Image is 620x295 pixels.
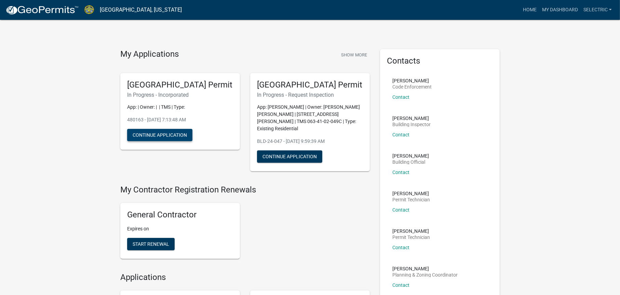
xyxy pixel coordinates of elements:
[127,92,233,98] h6: In Progress - Incorporated
[392,272,458,277] p: Planning & Zoning Coordinator
[100,4,182,16] a: [GEOGRAPHIC_DATA], [US_STATE]
[392,282,409,288] a: Contact
[581,3,615,16] a: Selectric
[127,225,233,232] p: Expires on
[392,116,431,121] p: [PERSON_NAME]
[120,49,179,59] h4: My Applications
[120,272,370,282] h4: Applications
[392,153,429,158] p: [PERSON_NAME]
[84,5,94,14] img: Jasper County, South Carolina
[338,49,370,61] button: Show More
[127,116,233,123] p: 480163 - [DATE] 7:13:48 AM
[127,80,233,90] h5: [GEOGRAPHIC_DATA] Permit
[257,92,363,98] h6: In Progress - Request Inspection
[392,235,430,240] p: Permit Technician
[133,241,169,247] span: Start Renewal
[392,160,429,164] p: Building Official
[257,104,363,132] p: App: [PERSON_NAME] | Owner: [PERSON_NAME] [PERSON_NAME] | [STREET_ADDRESS][PERSON_NAME] | TMS 063...
[392,266,458,271] p: [PERSON_NAME]
[127,129,192,141] button: Continue Application
[392,229,430,233] p: [PERSON_NAME]
[392,122,431,127] p: Building Inspector
[257,80,363,90] h5: [GEOGRAPHIC_DATA] Permit
[539,3,581,16] a: My Dashboard
[392,191,430,196] p: [PERSON_NAME]
[120,185,370,195] h4: My Contractor Registration Renewals
[392,94,409,100] a: Contact
[520,3,539,16] a: Home
[392,207,409,213] a: Contact
[392,245,409,250] a: Contact
[392,78,432,83] p: [PERSON_NAME]
[257,138,363,145] p: BLD-24-047 - [DATE] 9:59:39 AM
[127,238,175,250] button: Start Renewal
[392,84,432,89] p: Code Enforcement
[127,210,233,220] h5: General Contractor
[120,185,370,264] wm-registration-list-section: My Contractor Registration Renewals
[392,132,409,137] a: Contact
[387,56,493,66] h5: Contacts
[392,197,430,202] p: Permit Technician
[127,104,233,111] p: App: | Owner: | | TMS | Type:
[392,170,409,175] a: Contact
[257,150,322,163] button: Continue Application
